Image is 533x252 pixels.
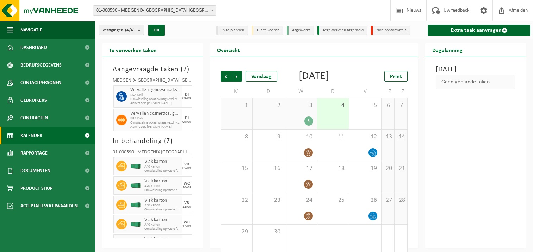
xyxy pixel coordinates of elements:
[353,133,377,141] span: 12
[20,74,61,92] span: Contactpersonen
[20,21,42,39] span: Navigatie
[304,116,313,126] div: 3
[221,85,253,98] td: M
[384,71,408,82] a: Print
[20,179,52,197] span: Product Shop
[224,102,249,109] span: 1
[113,78,192,85] div: MEDGENIX-[GEOGRAPHIC_DATA] [GEOGRAPHIC_DATA]
[256,102,281,109] span: 2
[20,92,47,109] span: Gebruikers
[130,93,180,97] span: KGA Colli
[130,111,180,116] span: Vervallen cosmetica, gevaarlijk (industrieel) in kleinverpakking
[321,102,345,109] span: 4
[428,25,530,36] a: Extra taak aanvragen
[349,85,381,98] td: V
[395,85,408,98] td: Z
[130,125,180,129] span: Aanvrager: [PERSON_NAME]
[385,102,391,109] span: 6
[166,138,170,145] span: 7
[144,184,180,188] span: A40 karton
[231,71,242,82] span: Volgende
[321,133,345,141] span: 11
[113,136,192,146] h3: In behandeling ( )
[371,26,410,35] li: Non-conformiteit
[287,26,314,35] li: Afgewerkt
[113,150,192,157] div: 01-000590 - MEDGENIX-[GEOGRAPHIC_DATA] [GEOGRAPHIC_DATA] - WEVELGEM
[398,133,404,141] span: 14
[130,121,180,125] span: Omwisseling op aanvraag (excl. voorrijkost)
[256,165,281,172] span: 16
[289,196,313,204] span: 24
[144,165,180,169] span: A40 karton
[130,116,180,121] span: KGA Colli
[144,198,180,203] span: Vlak karton
[299,71,329,82] div: [DATE]
[353,196,377,204] span: 26
[102,43,164,57] h2: Te verwerken taken
[20,144,48,162] span: Rapportage
[317,26,367,35] li: Afgewerkt en afgemeld
[317,85,349,98] td: D
[385,165,391,172] span: 20
[184,201,189,205] div: VR
[184,182,190,186] div: WO
[144,223,180,227] span: A40 karton
[93,6,216,15] span: 01-000590 - MEDGENIX-BENELUX NV - WEVELGEM
[382,85,395,98] td: Z
[144,178,180,184] span: Vlak karton
[182,166,191,170] div: 05/09
[20,109,48,127] span: Contracten
[20,162,50,179] span: Documenten
[289,133,313,141] span: 10
[398,165,404,172] span: 21
[144,208,180,212] span: Omwisseling op vaste frequentie
[221,71,231,82] span: Vorige
[210,43,247,57] h2: Overzicht
[256,133,281,141] span: 9
[224,228,249,236] span: 29
[224,165,249,172] span: 15
[130,202,141,208] img: HK-XA-40-GN-00
[182,225,191,228] div: 17/09
[103,25,135,36] span: Vestigingen
[289,102,313,109] span: 3
[144,169,180,173] span: Omwisseling op vaste frequentie
[144,159,180,165] span: Vlak karton
[130,164,141,169] img: HK-XA-40-GN-00
[182,186,191,189] div: 10/09
[252,26,283,35] li: Uit te voeren
[256,196,281,204] span: 23
[385,133,391,141] span: 13
[182,120,191,124] div: 09/09
[185,93,189,97] div: DI
[148,25,165,36] button: OK
[130,97,180,101] span: Omwisseling op aanvraag (excl. voorrijkost)
[130,87,180,93] span: Vervallen geneesmiddelen, gevaarlijk (industrieel) in kleinverpakking
[253,85,285,98] td: D
[130,101,180,106] span: Aanvrager: [PERSON_NAME]
[436,75,515,89] div: Geen geplande taken
[20,39,47,56] span: Dashboard
[93,5,216,16] span: 01-000590 - MEDGENIX-BENELUX NV - WEVELGEM
[224,133,249,141] span: 8
[385,196,391,204] span: 27
[185,116,189,120] div: DI
[256,228,281,236] span: 30
[184,220,190,225] div: WO
[289,165,313,172] span: 17
[353,165,377,172] span: 19
[436,64,515,75] h3: [DATE]
[144,188,180,193] span: Omwisseling op vaste frequentie
[425,43,470,57] h2: Dagplanning
[144,203,180,208] span: A40 karton
[130,183,141,188] img: HK-XA-40-GN-00
[183,66,187,73] span: 2
[113,64,192,75] h3: Aangevraagde taken ( )
[398,196,404,204] span: 28
[353,102,377,109] span: 5
[20,127,42,144] span: Kalender
[125,28,135,32] count: (4/4)
[130,222,141,227] img: HK-XA-40-GN-00
[182,205,191,209] div: 12/09
[184,162,189,166] div: VR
